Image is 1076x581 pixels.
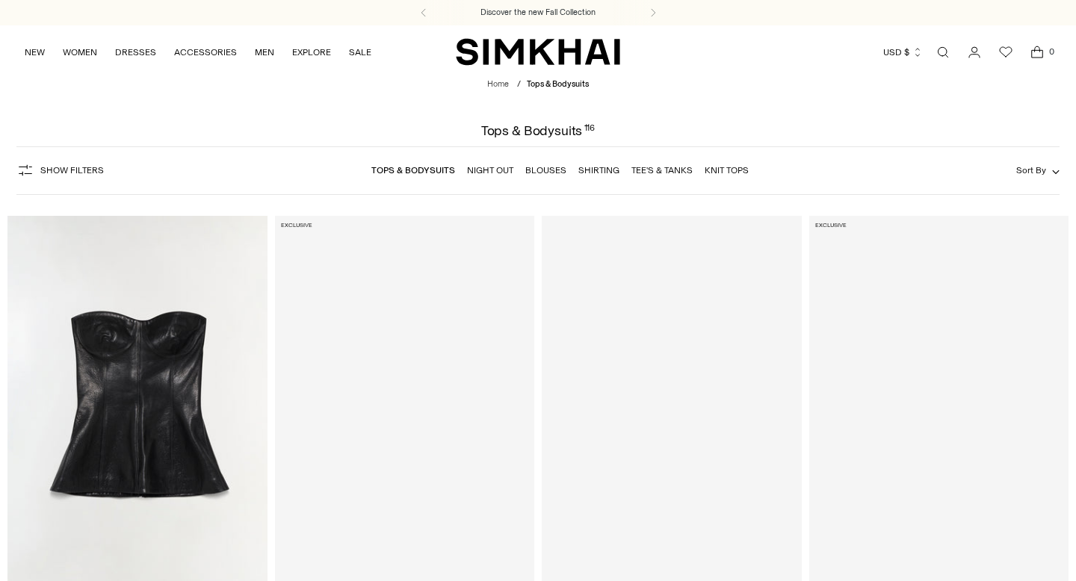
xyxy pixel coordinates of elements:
[928,37,958,67] a: Open search modal
[487,78,589,91] nav: breadcrumbs
[584,124,596,137] div: 116
[292,36,331,69] a: EXPLORE
[371,155,749,186] nav: Linked collections
[174,36,237,69] a: ACCESSORIES
[456,37,620,66] a: SIMKHAI
[487,79,509,89] a: Home
[517,78,521,91] div: /
[481,124,595,137] h1: Tops & Bodysuits
[1045,45,1058,58] span: 0
[40,165,104,175] span: Show Filters
[371,165,455,175] a: Tops & Bodysuits
[63,36,97,69] a: WOMEN
[527,79,589,89] span: Tops & Bodysuits
[578,165,619,175] a: Shirting
[255,36,274,69] a: MEN
[25,36,45,69] a: NEW
[991,37,1021,67] a: Wishlist
[883,36,923,69] button: USD $
[480,7,596,19] a: Discover the new Fall Collection
[631,165,693,175] a: Tee's & Tanks
[1022,37,1052,67] a: Open cart modal
[467,165,513,175] a: Night Out
[16,158,104,182] button: Show Filters
[1016,165,1046,175] span: Sort By
[349,36,371,69] a: SALE
[705,165,749,175] a: Knit Tops
[115,36,156,69] a: DRESSES
[525,165,566,175] a: Blouses
[1016,162,1060,178] button: Sort By
[959,37,989,67] a: Go to the account page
